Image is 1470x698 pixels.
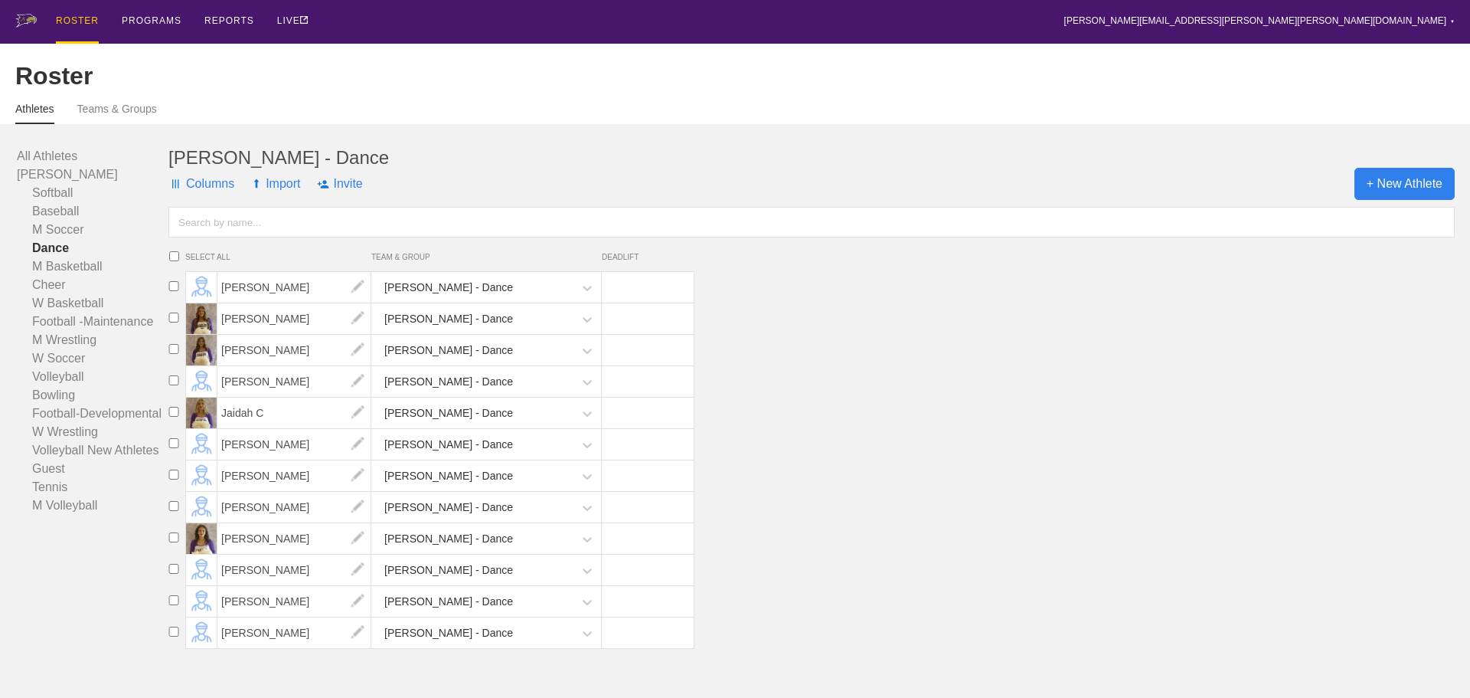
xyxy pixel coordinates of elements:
[217,335,371,365] span: [PERSON_NAME]
[1450,17,1455,26] div: ▼
[217,626,371,639] a: [PERSON_NAME]
[185,253,371,261] span: SELECT ALL
[342,303,373,334] img: edit.png
[17,221,168,239] a: M Soccer
[17,478,168,496] a: Tennis
[217,586,371,617] span: [PERSON_NAME]
[217,312,371,325] a: [PERSON_NAME]
[217,272,371,303] span: [PERSON_NAME]
[251,161,300,207] span: Import
[342,618,373,648] img: edit.png
[77,103,157,123] a: Teams & Groups
[217,595,371,608] a: [PERSON_NAME]
[342,492,373,523] img: edit.png
[168,207,1455,238] input: Search by name...
[15,14,37,28] img: logo
[17,423,168,441] a: W Wrestling
[217,555,371,585] span: [PERSON_NAME]
[217,437,371,451] a: [PERSON_NAME]
[217,500,371,513] a: [PERSON_NAME]
[217,618,371,648] span: [PERSON_NAME]
[17,405,168,423] a: Football-Developmental
[371,253,602,261] span: TEAM & GROUP
[342,586,373,617] img: edit.png
[384,525,513,553] div: [PERSON_NAME] - Dance
[217,366,371,397] span: [PERSON_NAME]
[17,276,168,294] a: Cheer
[342,555,373,585] img: edit.png
[17,368,168,386] a: Volleyball
[384,305,513,333] div: [PERSON_NAME] - Dance
[342,460,373,491] img: edit.png
[17,202,168,221] a: Baseball
[384,462,513,490] div: [PERSON_NAME] - Dance
[17,496,168,515] a: M Volleyball
[17,165,168,184] a: [PERSON_NAME]
[384,556,513,585] div: [PERSON_NAME] - Dance
[384,619,513,647] div: [PERSON_NAME] - Dance
[384,368,513,396] div: [PERSON_NAME] - Dance
[17,257,168,276] a: M Basketball
[217,460,371,491] span: [PERSON_NAME]
[342,523,373,554] img: edit.png
[15,103,54,124] a: Athletes
[217,429,371,460] span: [PERSON_NAME]
[217,563,371,576] a: [PERSON_NAME]
[217,343,371,356] a: [PERSON_NAME]
[1194,520,1470,698] iframe: Chat Widget
[17,147,168,165] a: All Athletes
[17,294,168,313] a: W Basketball
[168,161,234,207] span: Columns
[15,62,1455,90] div: Roster
[17,239,168,257] a: Dance
[217,469,371,482] a: [PERSON_NAME]
[217,280,371,293] a: [PERSON_NAME]
[384,274,513,302] div: [PERSON_NAME] - Dance
[17,313,168,331] a: Football -Maintenance
[17,184,168,202] a: Softball
[602,253,687,261] span: DEADLIFT
[384,431,513,459] div: [PERSON_NAME] - Dance
[317,161,362,207] span: Invite
[17,441,168,460] a: Volleyball New Athletes
[168,147,1455,169] div: [PERSON_NAME] - Dance
[384,336,513,365] div: [PERSON_NAME] - Dance
[217,375,371,388] a: [PERSON_NAME]
[217,303,371,334] span: [PERSON_NAME]
[1354,168,1455,200] span: + New Athlete
[217,406,371,419] a: Jaidah C
[342,366,373,397] img: edit.png
[17,460,168,478] a: Guest
[17,349,168,368] a: W Soccer
[217,523,371,554] span: [PERSON_NAME]
[217,398,371,428] span: Jaidah C
[342,335,373,365] img: edit.png
[342,272,373,303] img: edit.png
[17,331,168,349] a: M Wrestling
[342,398,373,428] img: edit.png
[384,399,513,428] div: [PERSON_NAME] - Dance
[384,493,513,522] div: [PERSON_NAME] - Dance
[384,588,513,616] div: [PERSON_NAME] - Dance
[217,492,371,523] span: [PERSON_NAME]
[17,386,168,405] a: Bowling
[342,429,373,460] img: edit.png
[217,532,371,545] a: [PERSON_NAME]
